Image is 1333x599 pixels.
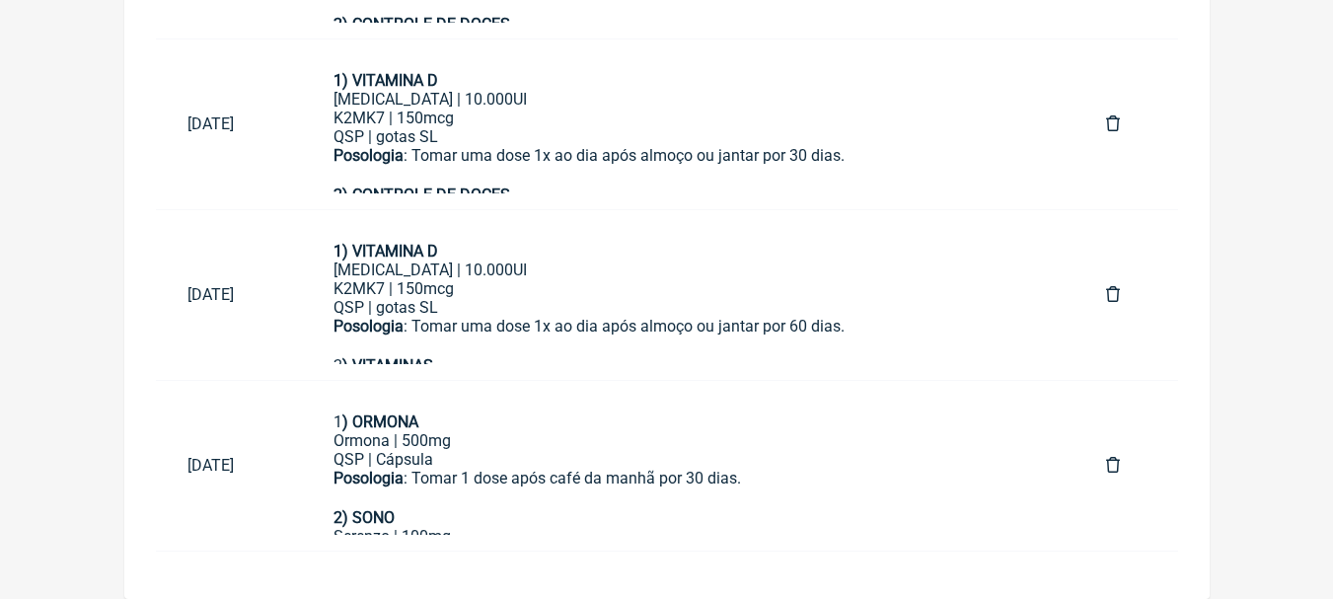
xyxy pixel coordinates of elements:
[333,469,404,487] strong: Posologia
[333,527,1043,564] div: Serenzo | 100mg Ashwagandha | 200mg
[302,55,1074,193] a: 1) VITAMINA D[MEDICAL_DATA] | 10.000UIK2MK7 | 150mcgQSP | gotas SLPosologia: Tomar uma dose 1x ao...
[302,226,1074,364] a: 1) VITAMINA D[MEDICAL_DATA] | 10.000UIK2MK7 | 150mcgQSP | gotas SLPosologia: Tomar uma dose 1x ao...
[333,71,438,90] strong: 1) VITAMINA D
[333,508,395,527] strong: 2) SONO
[156,99,302,149] a: [DATE]
[333,146,404,165] strong: Posologia
[333,298,1043,317] div: QSP | gotas SL
[333,279,1043,298] div: K2MK7 | 150mcg
[333,450,1043,469] div: QSP | Cápsula
[302,397,1074,535] a: 1) ORMONAOrmona | 500mgQSP | CápsulaPosologia: Tomar 1 dose após café da manhã por 30 dias.ㅤ2) SO...
[342,412,418,431] strong: ) ORMONA
[333,146,1043,186] div: : Tomar uma dose 1x ao dia após almoço ou jantar por 30 dias. ㅤ
[333,242,438,261] strong: 1) VITAMINA D
[333,15,510,34] strong: 2) CONTROLE DE DOCES
[333,317,404,336] strong: Posologia
[342,356,433,375] strong: ) VITAMINAS
[333,412,1043,431] div: 1
[333,356,1043,375] div: 2
[333,90,1043,109] div: [MEDICAL_DATA] | 10.000UI
[156,440,302,490] a: [DATE]
[333,469,1043,508] div: : Tomar 1 dose após café da manhã por 30 dias.ㅤ
[333,431,1043,450] div: Ormona | 500mg
[156,269,302,320] a: [DATE]
[333,127,1043,146] div: QSP | gotas SL
[333,186,510,204] strong: 2) CONTROLE DE DOCES
[333,109,1043,127] div: K2MK7 | 150mcg
[333,317,1043,337] div: : Tomar uma dose 1x ao dia após almoço ou jantar por 60 dias. ㅤ
[333,261,1043,279] div: [MEDICAL_DATA] | 10.000UI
